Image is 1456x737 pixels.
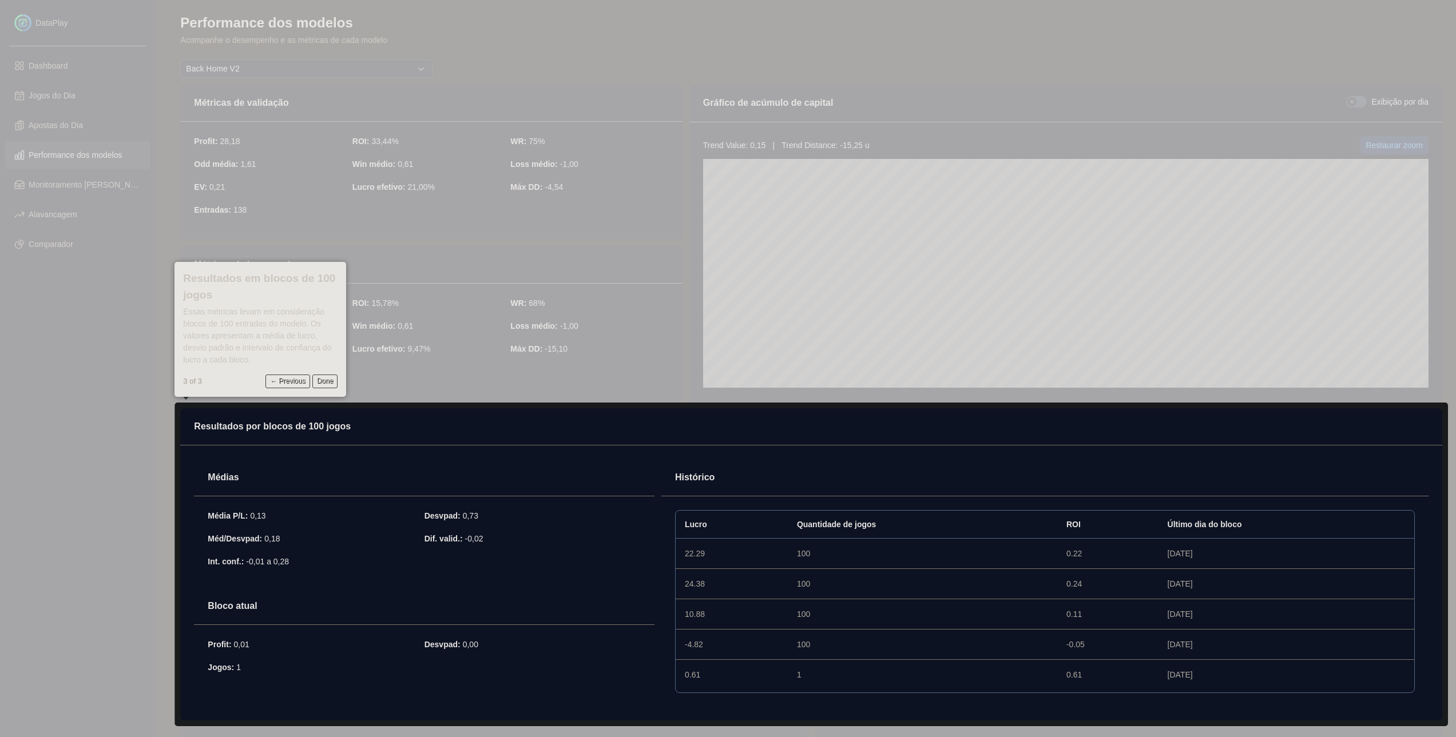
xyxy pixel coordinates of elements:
[236,662,241,673] p: 1
[1057,630,1159,660] td: -0.05
[788,539,1057,569] td: 100
[208,471,641,484] p: Médias
[1066,520,1081,529] span: ROI
[1057,569,1159,599] td: 0.24
[463,639,478,650] p: 0,00
[788,599,1057,630] td: 100
[1159,660,1414,690] td: [DATE]
[183,376,202,387] span: 3 of 3
[424,510,461,521] p: Desvpad:
[788,660,1057,690] td: 1
[208,510,248,521] p: Média P/L:
[194,420,1429,433] p: Resultados por blocos de 100 jogos
[208,662,234,673] p: Jogos:
[676,630,788,660] td: -4.82
[676,569,788,599] td: 24.38
[208,556,244,567] p: Int. conf.:
[1159,599,1414,630] td: [DATE]
[183,270,338,303] header: Resultados em blocos de 100 jogos
[1057,660,1159,690] td: 0.61
[675,471,1415,484] p: Histórico
[1057,539,1159,569] td: 0.22
[676,539,788,569] td: 22.29
[1159,569,1414,599] td: [DATE]
[208,639,231,650] p: Profit:
[465,533,483,544] p: -0,02
[208,599,641,613] p: Bloco atual
[676,660,788,690] td: 0.61
[1159,539,1414,569] td: [DATE]
[424,639,461,650] p: Desvpad:
[1159,630,1414,660] td: [DATE]
[797,520,876,529] span: Quantidade de jogos
[264,533,280,544] p: 0,18
[1168,520,1242,529] span: Último dia do bloco
[424,533,463,544] p: Dif. valid.:
[463,510,478,521] p: 0,73
[234,639,249,650] p: 0,01
[246,556,289,567] p: -0,01 a 0,28
[208,533,262,544] p: Méd/Desvpad:
[183,306,338,366] div: Essas métricas levam em consideração blocos de 100 entradas do modelo. Os valores apresentam a mé...
[265,375,310,388] button: ← Previous
[685,520,707,529] span: Lucro
[250,510,265,521] p: 0,13
[788,630,1057,660] td: 100
[1057,599,1159,630] td: 0.11
[676,599,788,630] td: 10.88
[788,569,1057,599] td: 100
[312,375,338,388] button: Done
